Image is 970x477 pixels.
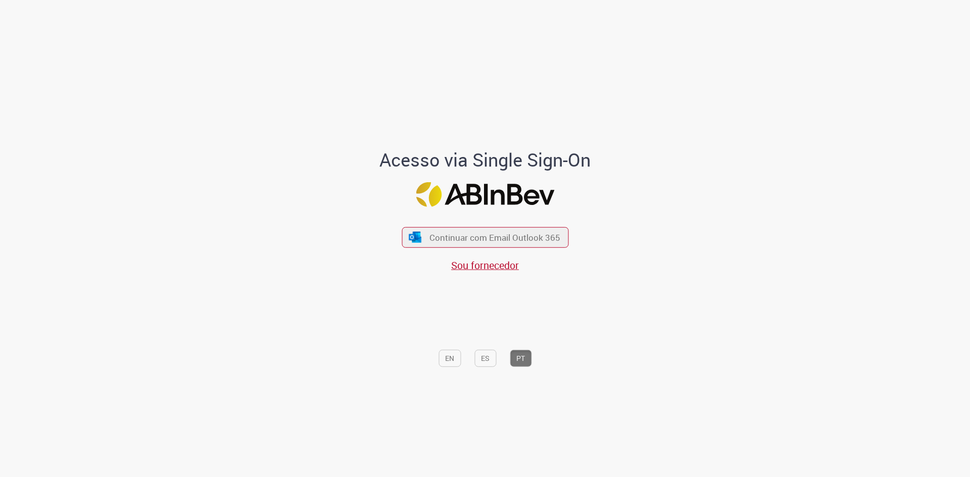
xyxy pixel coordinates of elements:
img: ícone Azure/Microsoft 360 [408,232,422,242]
span: Continuar com Email Outlook 365 [429,232,560,243]
button: ES [474,350,496,367]
img: Logo ABInBev [416,182,554,207]
button: PT [510,350,531,367]
a: Sou fornecedor [451,258,519,272]
h1: Acesso via Single Sign-On [345,150,625,170]
button: EN [439,350,461,367]
button: ícone Azure/Microsoft 360 Continuar com Email Outlook 365 [402,227,568,248]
